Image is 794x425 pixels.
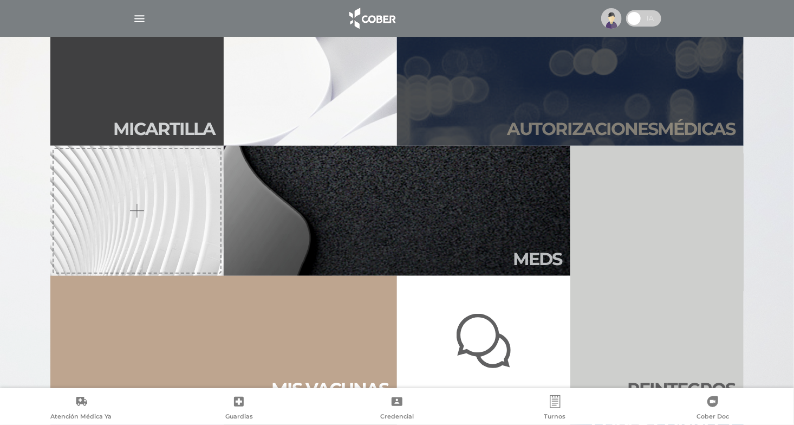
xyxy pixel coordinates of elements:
[601,8,622,29] img: profile-placeholder.svg
[113,119,215,139] h2: Mi car tilla
[634,395,792,423] a: Cober Doc
[544,413,566,422] span: Turnos
[318,395,476,423] a: Credencial
[2,395,160,423] a: Atención Médica Ya
[271,379,388,400] h2: Mis vacu nas
[697,413,729,422] span: Cober Doc
[343,5,400,31] img: logo_cober_home-white.png
[50,16,224,146] a: Micartilla
[627,379,735,400] h2: Rein te gros
[50,276,397,406] a: Mis vacunas
[224,146,570,276] a: Meds
[380,413,414,422] span: Credencial
[570,146,744,406] a: Reintegros
[160,395,318,423] a: Guardias
[225,413,253,422] span: Guardias
[476,395,634,423] a: Turnos
[507,119,735,139] h2: Autori zaciones médicas
[133,12,146,25] img: Cober_menu-lines-white.svg
[397,16,744,146] a: Autorizacionesmédicas
[50,413,112,422] span: Atención Médica Ya
[513,249,562,269] h2: Meds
